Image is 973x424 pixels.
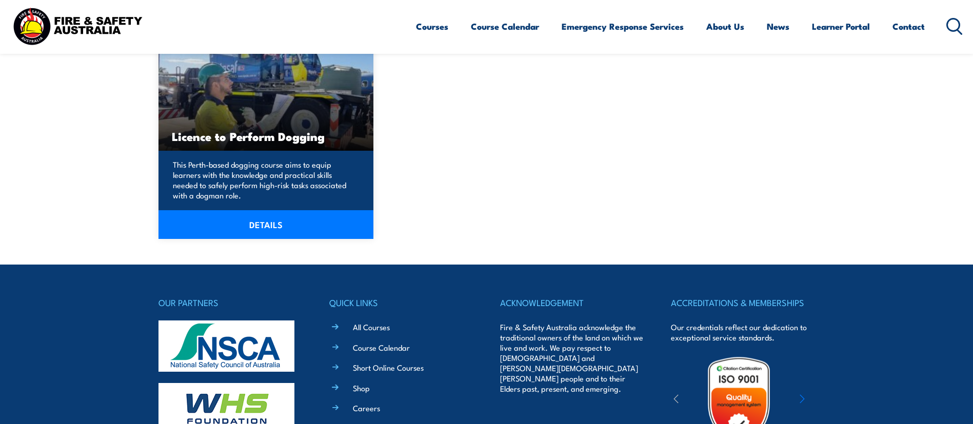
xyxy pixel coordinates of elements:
img: ewpa-logo [784,383,873,418]
h4: ACCREDITATIONS & MEMBERSHIPS [671,295,815,310]
a: Courses [416,13,448,40]
a: News [767,13,789,40]
a: All Courses [353,321,390,332]
a: DETAILS [158,210,374,239]
h4: OUR PARTNERS [158,295,302,310]
p: Fire & Safety Australia acknowledge the traditional owners of the land on which we live and work.... [500,322,644,394]
p: This Perth-based dogging course aims to equip learners with the knowledge and practical skills ne... [173,159,356,200]
h3: Licence to Perform Dogging [172,130,361,142]
a: Shop [353,382,370,393]
a: Careers [353,402,380,413]
a: About Us [706,13,744,40]
a: Course Calendar [471,13,539,40]
a: Learner Portal [812,13,870,40]
img: nsca-logo-footer [158,320,294,372]
a: Contact [892,13,925,40]
a: Licence to Perform Dogging [158,30,374,151]
a: Emergency Response Services [562,13,684,40]
h4: ACKNOWLEDGEMENT [500,295,644,310]
img: Licence to Perform Dogging (1) [158,30,374,151]
p: Our credentials reflect our dedication to exceptional service standards. [671,322,815,342]
a: Short Online Courses [353,362,424,373]
h4: QUICK LINKS [329,295,473,310]
a: Course Calendar [353,342,410,353]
